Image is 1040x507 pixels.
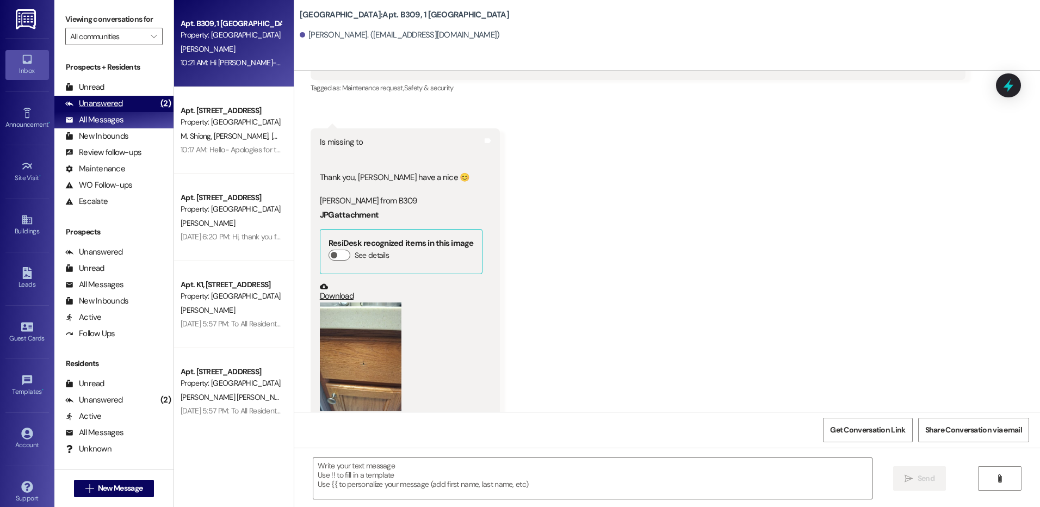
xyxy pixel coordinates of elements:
b: ResiDesk recognized items in this image [329,238,474,249]
div: [PERSON_NAME]. ([EMAIL_ADDRESS][DOMAIN_NAME]) [300,29,500,41]
div: Maintenance [65,163,125,175]
label: See details [355,250,389,261]
div: Unanswered [65,98,123,109]
a: Download [320,282,482,301]
div: Apt. [STREET_ADDRESS] [181,366,281,378]
a: Support [5,478,49,507]
button: Share Conversation via email [918,418,1029,442]
div: [DATE] 6:20 PM: Hi, thank you for your message. If this is an emergency, please call [PHONE_NUMBE... [181,232,1018,242]
button: Send [893,466,946,491]
div: Tagged as: [311,80,965,96]
div: Unanswered [65,246,123,258]
span: Send [918,473,934,484]
div: All Messages [65,427,123,438]
div: Property: [GEOGRAPHIC_DATA] [181,290,281,302]
span: Safety & security [404,83,454,92]
div: Unanswered [65,394,123,406]
div: Residents [54,358,174,369]
span: [PERSON_NAME] [181,44,235,54]
span: Share Conversation via email [925,424,1022,436]
input: All communities [70,28,145,45]
a: Leads [5,264,49,293]
div: Unread [65,378,104,389]
button: New Message [74,480,154,497]
div: Active [65,411,102,422]
div: Follow Ups [65,328,115,339]
img: ResiDesk Logo [16,9,38,29]
a: Inbox [5,50,49,79]
a: Templates • [5,371,49,400]
div: (2) [158,392,174,409]
span: [PERSON_NAME] [214,131,271,141]
div: Apt. B309, 1 [GEOGRAPHIC_DATA] [181,18,281,29]
div: (2) [158,95,174,112]
i:  [905,474,913,483]
div: Active [65,312,102,323]
div: Property: [GEOGRAPHIC_DATA] [181,203,281,215]
div: Property: [GEOGRAPHIC_DATA] [181,116,281,128]
div: 10:17 AM: Hello- Apologies for the delayed reply. The sections highlighted in green are the ones ... [181,145,632,154]
div: Unread [65,263,104,274]
div: Is missing to Thank you, [PERSON_NAME] have a nice 😊 [PERSON_NAME] from B309 [320,137,482,207]
a: Buildings [5,211,49,240]
span: Get Conversation Link [830,424,905,436]
span: [PERSON_NAME] [181,218,235,228]
label: Viewing conversations for [65,11,163,28]
span: [PERSON_NAME] [PERSON_NAME] [181,392,291,402]
div: 10:21 AM: Hi [PERSON_NAME]- Thank you for letting us know. We will add these issues to a work ord... [181,58,554,67]
i:  [995,474,1004,483]
span: [PERSON_NAME] [271,131,326,141]
div: Property: [GEOGRAPHIC_DATA] [181,29,281,41]
div: New Inbounds [65,131,128,142]
div: Unread [65,82,104,93]
span: [PERSON_NAME] [181,305,235,315]
div: Escalate [65,196,108,207]
b: [GEOGRAPHIC_DATA]: Apt. B309, 1 [GEOGRAPHIC_DATA] [300,9,509,21]
div: Property: [GEOGRAPHIC_DATA] [181,378,281,389]
span: Maintenance request , [342,83,404,92]
div: New Inbounds [65,295,128,307]
div: Apt. K1, [STREET_ADDRESS] [181,279,281,290]
div: All Messages [65,114,123,126]
span: M. Shiong [181,131,214,141]
span: • [48,119,50,127]
span: • [42,386,44,394]
div: All Messages [65,279,123,290]
span: New Message [98,483,143,494]
i:  [151,32,157,41]
a: Guest Cards [5,318,49,347]
div: Prospects [54,226,174,238]
span: • [39,172,41,180]
a: Site Visit • [5,157,49,187]
button: Zoom image [320,302,401,411]
button: Get Conversation Link [823,418,912,442]
div: WO Follow-ups [65,180,132,191]
div: Prospects + Residents [54,61,174,73]
div: Apt. [STREET_ADDRESS] [181,105,281,116]
div: Unknown [65,443,112,455]
a: Account [5,424,49,454]
div: Apt. [STREET_ADDRESS] [181,192,281,203]
i:  [85,484,94,493]
b: JPG attachment [320,209,379,220]
div: Review follow-ups [65,147,141,158]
